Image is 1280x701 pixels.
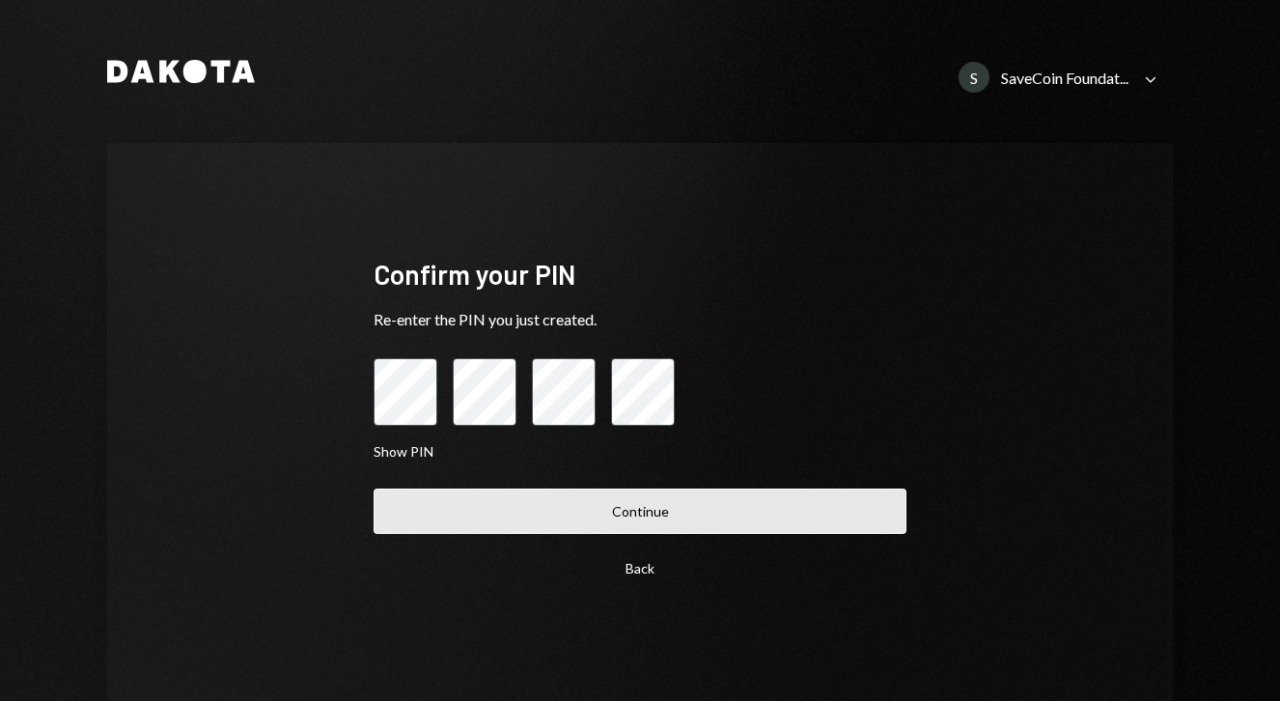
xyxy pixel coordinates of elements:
div: Re-enter the PIN you just created. [374,308,906,331]
input: pin code 3 of 4 [532,358,596,426]
div: Confirm your PIN [374,256,906,294]
button: Continue [374,489,906,534]
button: Back [374,546,906,591]
input: pin code 2 of 4 [453,358,516,426]
input: pin code 1 of 4 [374,358,437,426]
button: Show PIN [374,443,433,462]
div: SaveCoin Foundat... [1001,69,1128,87]
input: pin code 4 of 4 [611,358,675,426]
div: S [959,62,989,93]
